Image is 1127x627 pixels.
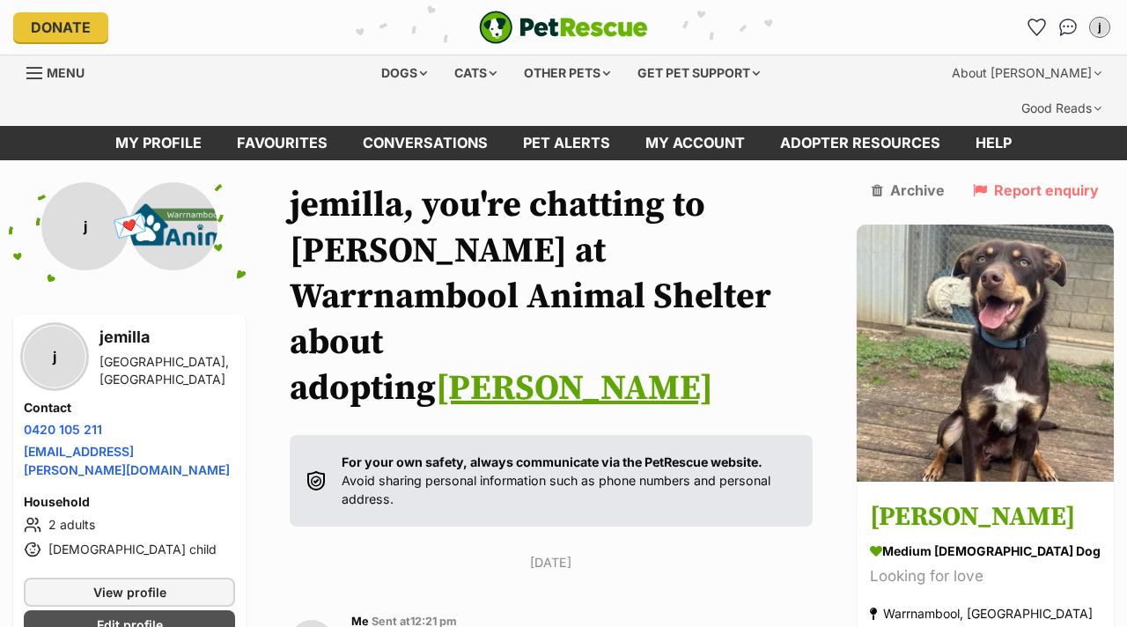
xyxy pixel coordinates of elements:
[13,12,108,42] a: Donate
[625,55,772,91] div: Get pet support
[628,126,762,160] a: My account
[24,514,235,535] li: 2 adults
[857,225,1114,482] img: Tim
[219,126,345,160] a: Favourites
[939,55,1114,91] div: About [PERSON_NAME]
[870,602,1093,626] div: Warrnambool, [GEOGRAPHIC_DATA]
[24,422,102,437] a: 0420 105 211
[1086,13,1114,41] button: My account
[1009,91,1114,126] div: Good Reads
[342,454,762,469] strong: For your own safety, always communicate via the PetRescue website.
[436,366,713,410] a: [PERSON_NAME]
[24,539,235,560] li: [DEMOGRAPHIC_DATA] child
[1022,13,1050,41] a: Favourites
[505,126,628,160] a: Pet alerts
[24,578,235,607] a: View profile
[99,353,235,388] div: [GEOGRAPHIC_DATA], [GEOGRAPHIC_DATA]
[290,182,813,411] h1: jemilla, you're chatting to [PERSON_NAME] at Warrnambool Animal Shelter about adopting
[26,55,97,87] a: Menu
[345,126,505,160] a: conversations
[98,126,219,160] a: My profile
[973,182,1099,198] a: Report enquiry
[24,326,85,387] div: j
[479,11,648,44] a: PetRescue
[290,553,813,572] p: [DATE]
[1054,13,1082,41] a: Conversations
[442,55,509,91] div: Cats
[24,399,235,417] h4: Contact
[870,498,1101,538] h3: [PERSON_NAME]
[512,55,622,91] div: Other pets
[342,453,795,509] p: Avoid sharing personal information such as phone numbers and personal address.
[1091,18,1109,36] div: j
[1022,13,1114,41] ul: Account quick links
[762,126,958,160] a: Adopter resources
[24,493,235,511] h4: Household
[479,11,648,44] img: logo-e224e6f780fb5917bec1dbf3a21bbac754714ae5b6737aabdf751b685950b380.svg
[870,565,1101,589] div: Looking for love
[93,583,166,601] span: View profile
[41,182,129,270] div: j
[870,542,1101,561] div: medium [DEMOGRAPHIC_DATA] Dog
[1059,18,1078,36] img: chat-41dd97257d64d25036548639549fe6c8038ab92f7586957e7f3b1b290dea8141.svg
[110,207,150,245] span: 💌
[958,126,1029,160] a: Help
[99,325,235,350] h3: jemilla
[47,65,85,80] span: Menu
[872,182,945,198] a: Archive
[129,182,217,270] img: Warrnambool Animal Shelter profile pic
[369,55,439,91] div: Dogs
[24,444,230,477] a: [EMAIL_ADDRESS][PERSON_NAME][DOMAIN_NAME]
